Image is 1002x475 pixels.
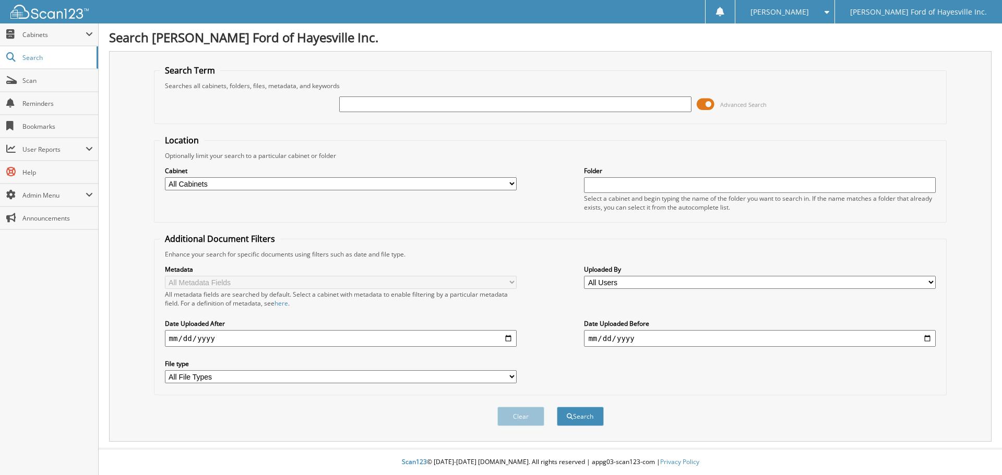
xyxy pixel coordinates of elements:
[165,319,517,328] label: Date Uploaded After
[165,330,517,347] input: start
[584,265,936,274] label: Uploaded By
[720,101,767,108] span: Advanced Search
[160,135,204,146] legend: Location
[584,166,936,175] label: Folder
[850,9,987,15] span: [PERSON_NAME] Ford of Hayesville Inc.
[160,233,280,245] legend: Additional Document Filters
[160,65,220,76] legend: Search Term
[22,76,93,85] span: Scan
[160,81,941,90] div: Searches all cabinets, folders, files, metadata, and keywords
[165,265,517,274] label: Metadata
[160,250,941,259] div: Enhance your search for specific documents using filters such as date and file type.
[402,457,427,466] span: Scan123
[660,457,699,466] a: Privacy Policy
[750,9,809,15] span: [PERSON_NAME]
[160,151,941,160] div: Optionally limit your search to a particular cabinet or folder
[165,359,517,368] label: File type
[165,290,517,308] div: All metadata fields are searched by default. Select a cabinet with metadata to enable filtering b...
[584,330,936,347] input: end
[584,319,936,328] label: Date Uploaded Before
[22,99,93,108] span: Reminders
[584,194,936,212] div: Select a cabinet and begin typing the name of the folder you want to search in. If the name match...
[275,299,288,308] a: here
[557,407,604,426] button: Search
[22,53,91,62] span: Search
[22,122,93,131] span: Bookmarks
[109,29,992,46] h1: Search [PERSON_NAME] Ford of Hayesville Inc.
[22,214,93,223] span: Announcements
[22,145,86,154] span: User Reports
[10,5,89,19] img: scan123-logo-white.svg
[22,168,93,177] span: Help
[497,407,544,426] button: Clear
[99,449,1002,475] div: © [DATE]-[DATE] [DOMAIN_NAME]. All rights reserved | appg03-scan123-com |
[22,191,86,200] span: Admin Menu
[22,30,86,39] span: Cabinets
[165,166,517,175] label: Cabinet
